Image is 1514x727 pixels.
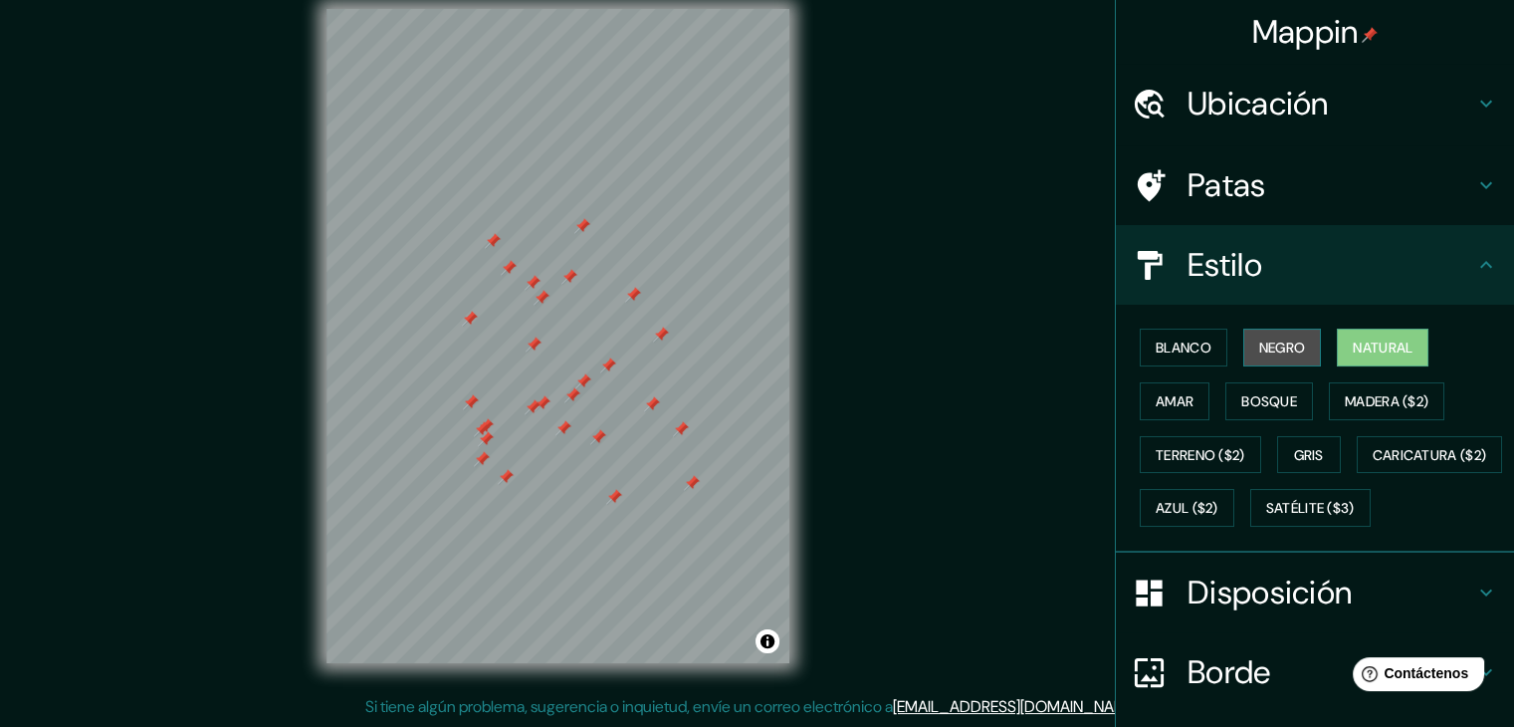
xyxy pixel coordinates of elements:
[1345,392,1428,410] font: Madera ($2)
[1116,225,1514,305] div: Estilo
[1337,329,1428,366] button: Natural
[1294,446,1324,464] font: Gris
[1188,244,1262,286] font: Estilo
[893,696,1139,717] a: [EMAIL_ADDRESS][DOMAIN_NAME]
[1116,145,1514,225] div: Patas
[1156,500,1218,518] font: Azul ($2)
[1188,83,1329,124] font: Ubicación
[1373,446,1487,464] font: Caricatura ($2)
[326,9,789,663] canvas: Mapa
[1362,27,1378,43] img: pin-icon.png
[1156,339,1211,357] font: Blanco
[1329,382,1444,420] button: Madera ($2)
[756,629,779,653] button: Activar o desactivar atribución
[1225,382,1313,420] button: Bosque
[1140,329,1227,366] button: Blanco
[1241,392,1297,410] font: Bosque
[1116,553,1514,632] div: Disposición
[1188,651,1271,693] font: Borde
[1277,436,1341,474] button: Gris
[1188,164,1266,206] font: Patas
[1116,632,1514,712] div: Borde
[1116,64,1514,143] div: Ubicación
[365,696,893,717] font: Si tiene algún problema, sugerencia o inquietud, envíe un correo electrónico a
[1250,489,1371,527] button: Satélite ($3)
[1243,329,1322,366] button: Negro
[1252,11,1359,53] font: Mappin
[1188,572,1352,613] font: Disposición
[1337,649,1492,705] iframe: Lanzador de widgets de ayuda
[1266,500,1355,518] font: Satélite ($3)
[1353,339,1412,357] font: Natural
[1156,392,1193,410] font: Amar
[1259,339,1306,357] font: Negro
[1357,436,1503,474] button: Caricatura ($2)
[1156,446,1245,464] font: Terreno ($2)
[1140,436,1261,474] button: Terreno ($2)
[1140,489,1234,527] button: Azul ($2)
[1140,382,1209,420] button: Amar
